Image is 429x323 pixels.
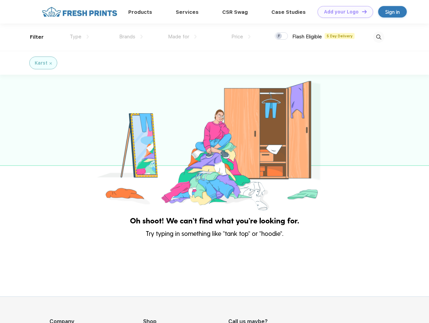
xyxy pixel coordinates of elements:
span: Brands [119,34,135,40]
a: Services [176,9,199,15]
span: Made for [168,34,189,40]
img: dropdown.png [248,35,251,39]
img: fo%20logo%202.webp [40,6,119,18]
div: Karst [35,60,47,67]
a: CSR Swag [222,9,248,15]
img: dropdown.png [140,35,143,39]
span: Flash Eligible [292,34,322,40]
img: dropdown.png [87,35,89,39]
a: Sign in [378,6,407,17]
img: filter_cancel.svg [49,62,52,65]
img: dropdown.png [194,35,197,39]
div: Sign in [385,8,400,16]
span: Type [70,34,81,40]
a: Products [128,9,152,15]
span: Price [231,34,243,40]
img: DT [362,10,367,13]
div: Filter [30,33,44,41]
div: Add your Logo [324,9,359,15]
span: 5 Day Delivery [325,33,355,39]
img: desktop_search.svg [373,32,384,43]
